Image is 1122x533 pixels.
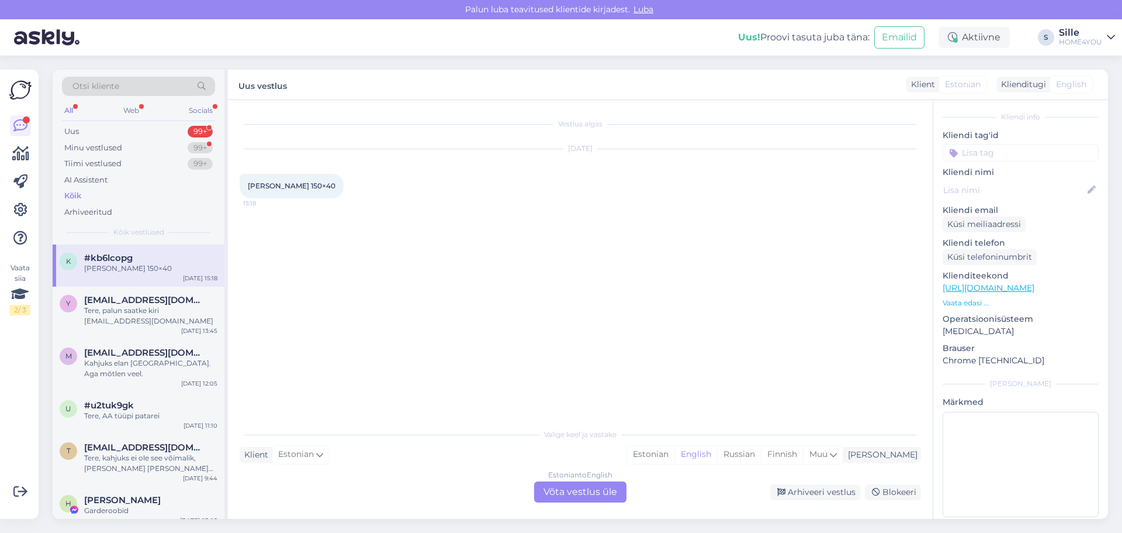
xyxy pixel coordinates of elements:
span: Estonian [278,448,314,461]
b: Uus! [738,32,760,43]
div: Klienditugi [996,78,1046,91]
span: t [67,446,71,455]
div: Web [121,103,141,118]
div: Socials [186,103,215,118]
div: 99+ [188,158,213,170]
div: Sille [1059,28,1102,37]
div: Estonian to English [548,470,612,480]
span: H [65,499,71,508]
p: Märkmed [943,396,1099,408]
div: Aktiivne [939,27,1010,48]
div: English [674,446,717,463]
div: 99+ [188,142,213,154]
div: Küsi telefoninumbrit [943,249,1037,265]
button: Emailid [874,26,924,49]
div: 99+ [188,126,213,137]
p: Operatsioonisüsteem [943,313,1099,325]
div: Tere, kahjuks ei ole see võimalik, [PERSON_NAME] [PERSON_NAME] laost [PERSON_NAME] jõuab Teieni h... [84,453,217,474]
div: Blokeeri [865,484,921,500]
div: Vestlus algas [240,119,921,129]
span: k [66,257,71,266]
p: Kliendi telefon [943,237,1099,249]
div: HOME4YOU [1059,37,1102,47]
a: [URL][DOMAIN_NAME] [943,283,1034,293]
img: Askly Logo [9,79,32,101]
div: Vaata siia [9,263,30,315]
span: [PERSON_NAME] 150×40 [248,181,335,190]
div: Arhiveeritud [64,207,112,218]
div: Klient [240,449,268,461]
div: 2 / 3 [9,305,30,315]
div: S [1038,29,1054,46]
span: m [65,352,72,360]
span: u [65,404,71,413]
div: Kliendi info [943,112,1099,122]
p: Kliendi nimi [943,166,1099,178]
span: Kõik vestlused [113,227,164,238]
div: Valige keel ja vastake [240,429,921,440]
div: [PERSON_NAME] [843,449,917,461]
div: Uus [64,126,79,137]
span: Luba [630,4,657,15]
div: Kahjuks elan [GEOGRAPHIC_DATA]. Aga mõtlen veel. [84,358,217,379]
p: Chrome [TECHNICAL_ID] [943,355,1099,367]
input: Lisa nimi [943,184,1085,197]
div: Tere, AA tüüpi patarei [84,411,217,421]
p: Klienditeekond [943,270,1099,282]
div: [DATE] 23:05 [180,516,217,525]
span: 15:18 [243,199,287,208]
div: Kõik [64,190,81,202]
div: Tiimi vestlused [64,158,122,170]
div: Proovi tasuta juba täna: [738,30,870,44]
div: [DATE] [240,143,921,154]
div: [DATE] 12:05 [181,379,217,388]
span: y [66,299,71,308]
div: [DATE] 9:44 [183,474,217,483]
span: #kb6lcopg [84,253,133,263]
div: Klient [906,78,935,91]
div: [DATE] 15:18 [183,274,217,283]
p: Kliendi email [943,204,1099,216]
div: [DATE] 11:10 [183,421,217,430]
div: Russian [717,446,761,463]
div: Arhiveeri vestlus [770,484,860,500]
p: Vaata edasi ... [943,298,1099,308]
span: Halja Kivi [84,495,161,506]
span: Otsi kliente [72,80,119,92]
div: Minu vestlused [64,142,122,154]
span: monikavares@gmail.com [84,348,206,358]
div: Finnish [761,446,803,463]
div: AI Assistent [64,174,108,186]
span: yarpolyakov@gmail.com [84,295,206,305]
div: [PERSON_NAME] [943,379,1099,389]
div: All [62,103,75,118]
div: Võta vestlus üle [534,482,626,503]
input: Lisa tag [943,144,1099,161]
div: Estonian [627,446,674,463]
span: Estonian [945,78,981,91]
p: Kliendi tag'id [943,129,1099,142]
span: tiinatraks52@hotmail.com [84,442,206,453]
p: Brauser [943,342,1099,355]
div: [DATE] 13:45 [181,326,217,335]
span: #u2tuk9gk [84,400,134,411]
div: [PERSON_NAME] 150×40 [84,263,217,274]
span: Muu [809,449,827,459]
div: Tere, palun saatke kiri [EMAIL_ADDRESS][DOMAIN_NAME] [84,305,217,326]
label: Uus vestlus [238,77,287,92]
div: Küsi meiliaadressi [943,216,1026,232]
a: SilleHOME4YOU [1059,28,1115,47]
div: Garderoobid [84,506,217,516]
p: [MEDICAL_DATA] [943,325,1099,338]
span: English [1056,78,1086,91]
